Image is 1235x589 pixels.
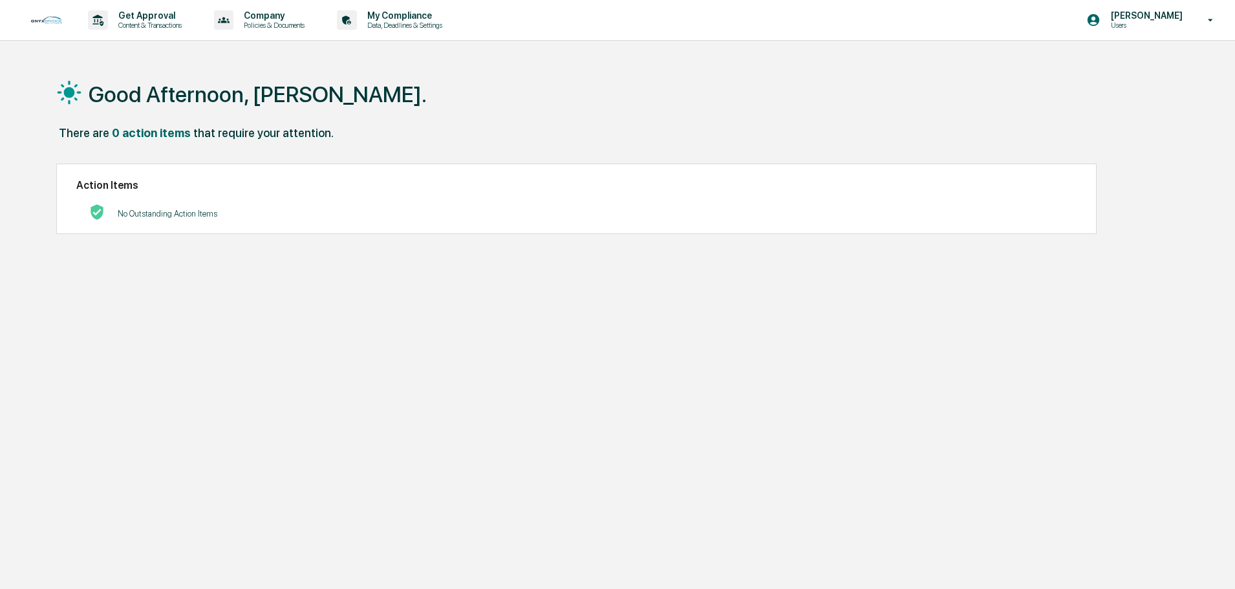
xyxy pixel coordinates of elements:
[108,21,188,30] p: Content & Transactions
[89,81,427,107] h1: Good Afternoon, [PERSON_NAME].
[357,21,449,30] p: Data, Deadlines & Settings
[59,126,109,140] div: There are
[108,10,188,21] p: Get Approval
[193,126,334,140] div: that require your attention.
[112,126,191,140] div: 0 action items
[1101,10,1189,21] p: [PERSON_NAME]
[233,21,311,30] p: Policies & Documents
[89,204,105,220] img: No Actions logo
[1101,21,1189,30] p: Users
[357,10,449,21] p: My Compliance
[233,10,311,21] p: Company
[118,209,217,219] p: No Outstanding Action Items
[31,16,62,24] img: logo
[76,179,1077,191] h2: Action Items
